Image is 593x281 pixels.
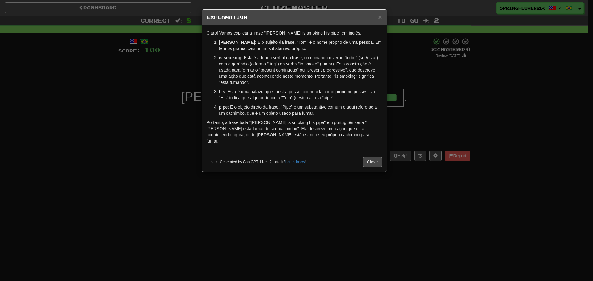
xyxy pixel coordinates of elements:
[285,160,305,164] a: Let us know
[363,157,382,167] button: Close
[378,14,382,20] button: Close
[207,14,382,20] h5: Explanation
[219,89,225,94] strong: his
[207,30,382,36] p: Claro! Vamos explicar a frase "[PERSON_NAME] is smoking his pipe" em inglês.
[219,55,382,85] p: : Esta é a forma verbal da frase, combinando o verbo "to be" (ser/estar) com o gerúndio (a forma ...
[219,104,382,116] p: : É o objeto direto da frase. "Pipe" é um substantivo comum e aqui refere-se a um cachimbo, que é...
[219,39,382,52] p: : É o sujeito da frase. "Tom" é o nome próprio de uma pessoa. Em termos gramaticais, é um substan...
[219,105,228,110] strong: pipe
[207,159,306,165] small: In beta. Generated by ChatGPT. Like it? Hate it? !
[219,55,242,60] strong: is smoking
[207,119,382,144] p: Portanto, a frase toda "[PERSON_NAME] is smoking his pipe" em português seria "[PERSON_NAME] está...
[378,13,382,20] span: ×
[219,89,382,101] p: : Esta é uma palavra que mostra posse, conhecida como pronome possessivo. "His" indica que algo p...
[219,40,255,45] strong: [PERSON_NAME]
